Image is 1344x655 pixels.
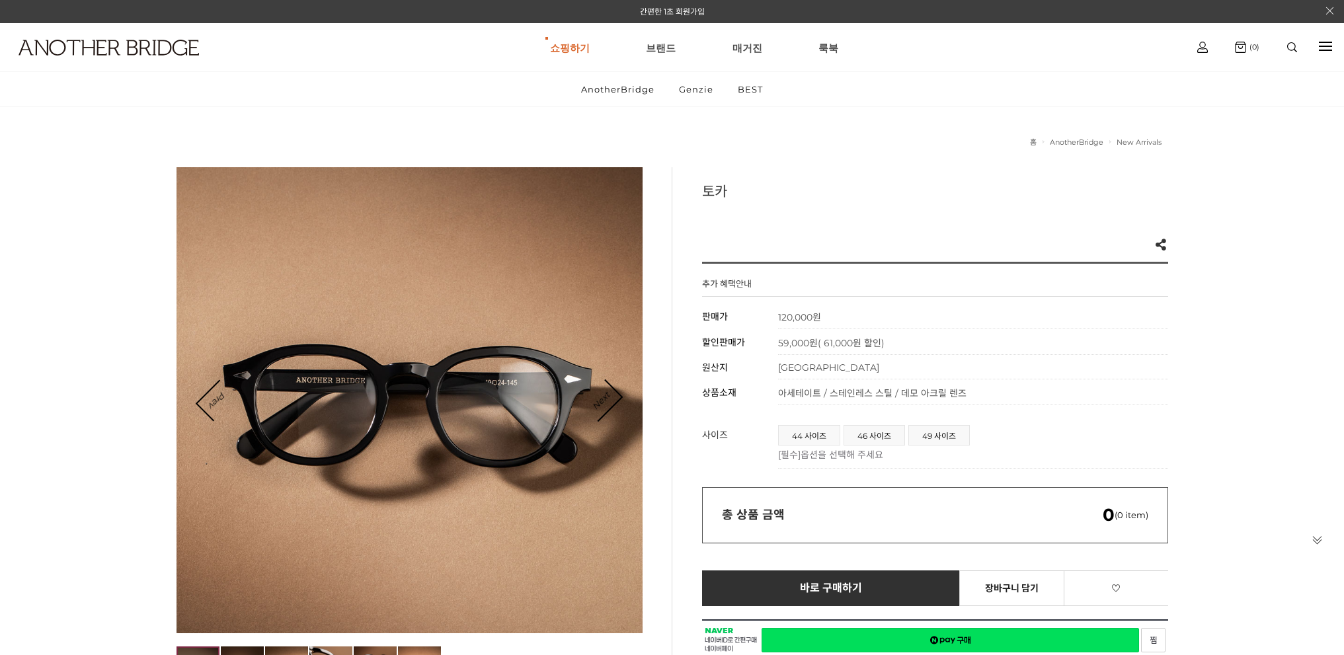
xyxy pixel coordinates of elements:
[1246,42,1259,52] span: (0)
[1141,628,1166,652] a: 새창
[177,167,643,633] img: d8a971c8d4098888606ba367a792ad14.jpg
[959,570,1064,606] a: 장바구니 담기
[844,425,905,445] li: 46 사이즈
[1030,137,1037,147] a: 홈
[580,380,621,421] a: Next
[908,425,970,445] li: 49 사이즈
[646,24,676,71] a: 브랜드
[778,447,1162,461] p: [필수]
[7,40,208,88] a: logo
[727,72,774,106] a: BEST
[640,7,705,17] a: 간편한 1초 회원가입
[550,24,590,71] a: 쇼핑하기
[722,508,785,522] strong: 총 상품 금액
[1103,504,1115,525] em: 0
[1235,42,1259,53] a: (0)
[778,387,967,399] span: 아세테이트 / 스테인레스 스틸 / 데모 아크릴 렌즈
[778,362,879,373] span: [GEOGRAPHIC_DATA]
[19,40,199,56] img: logo
[779,426,840,445] a: 44 사이즈
[702,336,745,348] span: 할인판매가
[1287,42,1297,52] img: search
[702,277,752,296] h4: 추가 혜택안내
[1103,510,1148,520] span: (0 item)
[702,570,961,606] a: 바로 구매하기
[778,311,821,323] strong: 120,000원
[1050,137,1103,147] a: AnotherBridge
[702,418,778,469] th: 사이즈
[818,337,885,349] span: ( 61,000원 할인)
[702,180,1168,200] h3: 토카
[702,311,728,323] span: 판매가
[778,337,885,349] span: 59,000원
[732,24,762,71] a: 매거진
[1197,42,1208,53] img: cart
[778,425,840,445] li: 44 사이즈
[1235,42,1246,53] img: cart
[801,449,883,461] span: 옵션을 선택해 주세요
[702,362,728,373] span: 원산지
[800,582,863,594] span: 바로 구매하기
[762,628,1139,652] a: 새창
[1117,137,1162,147] a: New Arrivals
[198,380,237,420] a: Prev
[702,387,736,399] span: 상품소재
[844,426,904,445] a: 46 사이즈
[668,72,725,106] a: Genzie
[909,426,969,445] a: 49 사이즈
[570,72,666,106] a: AnotherBridge
[818,24,838,71] a: 룩북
